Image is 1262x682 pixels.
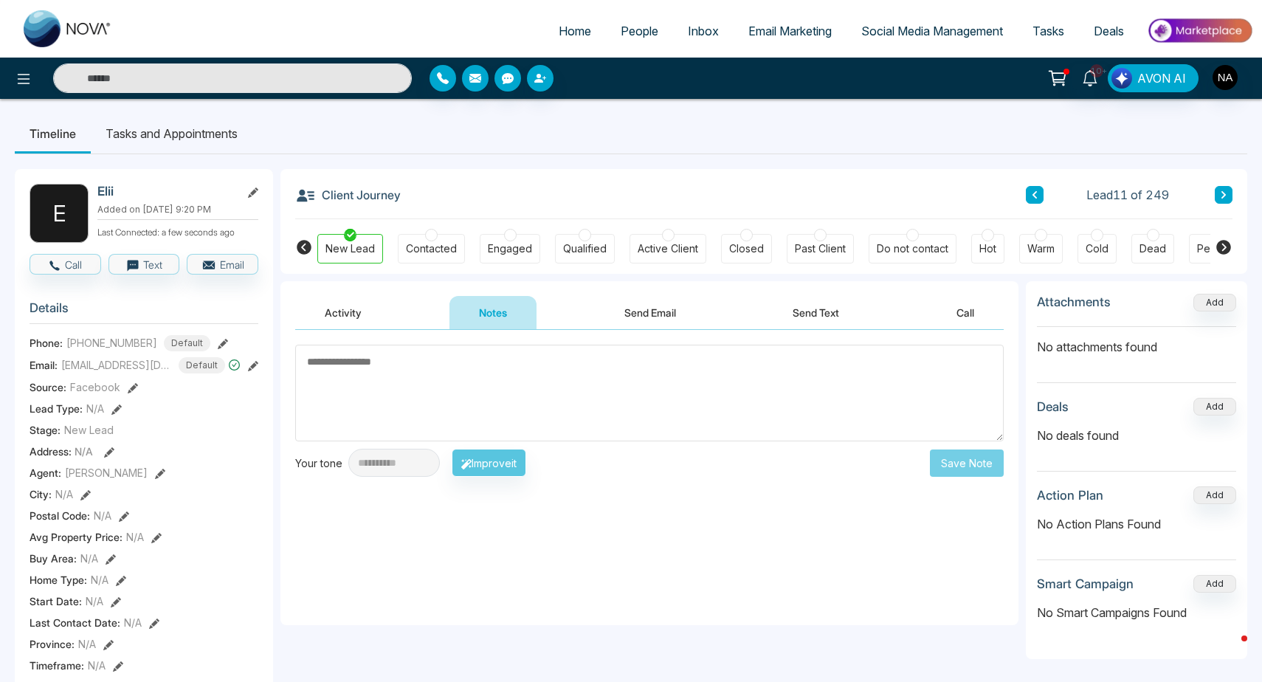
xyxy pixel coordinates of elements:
div: Qualified [563,241,607,256]
a: Home [544,17,606,45]
span: AVON AI [1137,69,1186,87]
button: Add [1193,294,1236,311]
p: No Smart Campaigns Found [1037,604,1236,621]
span: Phone: [30,335,63,351]
button: Send Text [763,296,869,329]
p: Last Connected: a few seconds ago [97,223,258,239]
div: Closed [729,241,764,256]
button: Call [927,296,1004,329]
div: Warm [1027,241,1055,256]
span: Avg Property Price : [30,529,123,545]
div: Hot [979,241,996,256]
button: Add [1193,575,1236,593]
span: N/A [78,636,96,652]
img: Nova CRM Logo [24,10,112,47]
span: Postal Code : [30,508,90,523]
button: Email [187,254,258,275]
p: No Action Plans Found [1037,515,1236,533]
a: Social Media Management [846,17,1018,45]
img: Market-place.gif [1146,14,1253,47]
button: Notes [449,296,537,329]
span: N/A [91,572,108,588]
span: Default [164,335,210,351]
div: Pending [1197,241,1238,256]
a: Tasks [1018,17,1079,45]
button: Add [1193,398,1236,416]
span: Add [1193,295,1236,308]
span: N/A [86,593,103,609]
span: Facebook [70,379,120,395]
div: Dead [1139,241,1166,256]
span: N/A [94,508,111,523]
span: Email: [30,357,58,373]
span: Timeframe : [30,658,84,673]
div: Contacted [406,241,457,256]
p: Added on [DATE] 9:20 PM [97,203,258,216]
span: N/A [75,445,93,458]
h2: Elii [97,184,235,199]
button: Add [1193,486,1236,504]
p: No attachments found [1037,327,1236,356]
div: Do not contact [877,241,948,256]
span: Buy Area : [30,551,77,566]
span: Source: [30,379,66,395]
h3: Details [30,300,258,323]
div: Engaged [488,241,532,256]
button: Save Note [930,449,1004,477]
span: Inbox [688,24,719,38]
p: No deals found [1037,427,1236,444]
span: Lead 11 of 249 [1086,186,1169,204]
a: Email Marketing [734,17,846,45]
div: Your tone [295,455,348,471]
img: Lead Flow [1111,68,1132,89]
span: [PERSON_NAME] [65,465,148,480]
span: N/A [86,401,104,416]
span: Tasks [1032,24,1064,38]
span: New Lead [64,422,114,438]
a: Inbox [673,17,734,45]
a: People [606,17,673,45]
a: Deals [1079,17,1139,45]
li: Tasks and Appointments [91,114,252,154]
h3: Attachments [1037,294,1111,309]
div: E [30,184,89,243]
h3: Smart Campaign [1037,576,1134,591]
div: New Lead [325,241,375,256]
span: People [621,24,658,38]
button: AVON AI [1108,64,1199,92]
span: Province : [30,636,75,652]
span: N/A [88,658,106,673]
span: City : [30,486,52,502]
div: Active Client [638,241,698,256]
h3: Action Plan [1037,488,1103,503]
span: Address: [30,444,93,459]
span: Default [179,357,225,373]
span: 10+ [1090,64,1103,77]
span: Email Marketing [748,24,832,38]
button: Text [108,254,180,275]
span: Stage: [30,422,61,438]
span: N/A [124,615,142,630]
span: Social Media Management [861,24,1003,38]
h3: Deals [1037,399,1069,414]
span: Start Date : [30,593,82,609]
button: Send Email [595,296,706,329]
span: Home Type : [30,572,87,588]
span: N/A [80,551,98,566]
span: N/A [126,529,144,545]
span: [PHONE_NUMBER] [66,335,157,351]
a: 10+ [1072,64,1108,90]
img: User Avatar [1213,65,1238,90]
span: Last Contact Date : [30,615,120,630]
span: Lead Type: [30,401,83,416]
span: Home [559,24,591,38]
button: Call [30,254,101,275]
li: Timeline [15,114,91,154]
button: Activity [295,296,391,329]
span: [EMAIL_ADDRESS][DOMAIN_NAME] [61,357,172,373]
div: Past Client [795,241,846,256]
h3: Client Journey [295,184,401,206]
span: Deals [1094,24,1124,38]
iframe: Intercom live chat [1212,632,1247,667]
span: N/A [55,486,73,502]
